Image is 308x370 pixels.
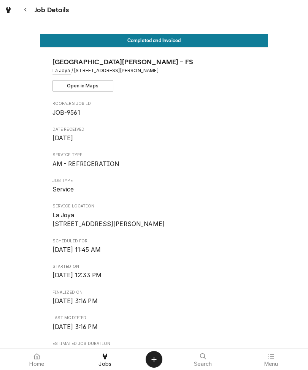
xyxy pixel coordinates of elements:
[2,3,15,17] a: Go to Jobs
[264,361,278,367] span: Menu
[52,245,256,255] span: Scheduled For
[52,185,256,194] span: Job Type
[52,297,98,305] span: [DATE] 3:16 PM
[52,186,74,193] span: Service
[52,271,256,280] span: Started On
[52,160,119,168] span: AM - REFRIGERATION
[52,178,256,184] span: Job Type
[52,108,256,117] span: Roopairs Job ID
[52,264,256,280] div: Started On
[127,38,181,43] span: Completed and Invoiced
[194,361,212,367] span: Search
[52,203,256,209] span: Service Location
[52,289,256,296] span: Finalized On
[71,350,139,368] a: Jobs
[169,350,237,368] a: Search
[98,361,111,367] span: Jobs
[52,57,256,92] div: Client Information
[52,109,80,116] span: JOB-9561
[3,350,71,368] a: Home
[32,5,69,15] span: Job Details
[52,126,256,143] div: Date Received
[52,272,102,279] span: [DATE] 12:33 PM
[52,238,256,255] div: Scheduled For
[52,297,256,306] span: Finalized On
[52,323,98,330] span: [DATE] 3:16 PM
[52,67,256,74] span: Address
[52,246,101,253] span: [DATE] 11:45 AM
[52,152,256,168] div: Service Type
[29,361,44,367] span: Home
[52,126,256,133] span: Date Received
[52,315,256,331] div: Last Modified
[52,341,256,357] div: Estimated Job Duration
[238,350,305,368] a: Menu
[52,134,73,142] span: [DATE]
[52,203,256,229] div: Service Location
[146,351,162,368] button: Create Object
[52,323,256,332] span: Last Modified
[52,80,113,92] button: Open in Maps
[52,315,256,321] span: Last Modified
[52,152,256,158] span: Service Type
[52,160,256,169] span: Service Type
[52,289,256,306] div: Finalized On
[52,101,256,107] span: Roopairs Job ID
[52,341,256,347] span: Estimated Job Duration
[52,211,256,229] span: Service Location
[52,212,165,228] span: La Joya [STREET_ADDRESS][PERSON_NAME]
[19,3,32,17] button: Navigate back
[40,34,268,47] div: Status
[52,101,256,117] div: Roopairs Job ID
[52,57,256,67] span: Name
[52,264,256,270] span: Started On
[52,134,256,143] span: Date Received
[52,178,256,194] div: Job Type
[52,238,256,244] span: Scheduled For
